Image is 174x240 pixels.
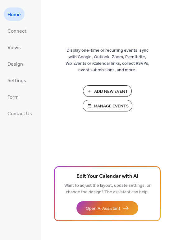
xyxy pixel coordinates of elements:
a: Views [4,40,25,54]
span: Views [7,43,21,53]
span: Settings [7,76,26,86]
span: Edit Your Calendar with AI [76,172,138,181]
a: Connect [4,24,30,37]
span: Display one-time or recurring events, sync with Google, Outlook, Zoom, Eventbrite, Wix Events or ... [66,47,149,73]
a: Design [4,57,27,70]
span: Connect [7,26,26,36]
span: Design [7,59,23,69]
span: Add New Event [94,88,128,95]
button: Add New Event [83,85,132,97]
a: Home [4,7,25,21]
span: Open AI Assistant [86,205,120,212]
a: Settings [4,73,30,87]
span: Want to adjust the layout, update settings, or change the design? The assistant can help. [64,181,151,196]
span: Form [7,92,19,102]
a: Contact Us [4,106,36,120]
span: Manage Events [94,103,129,110]
button: Manage Events [83,100,132,111]
span: Home [7,10,21,20]
span: Contact Us [7,109,32,119]
button: Open AI Assistant [76,201,138,215]
a: Form [4,90,22,103]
